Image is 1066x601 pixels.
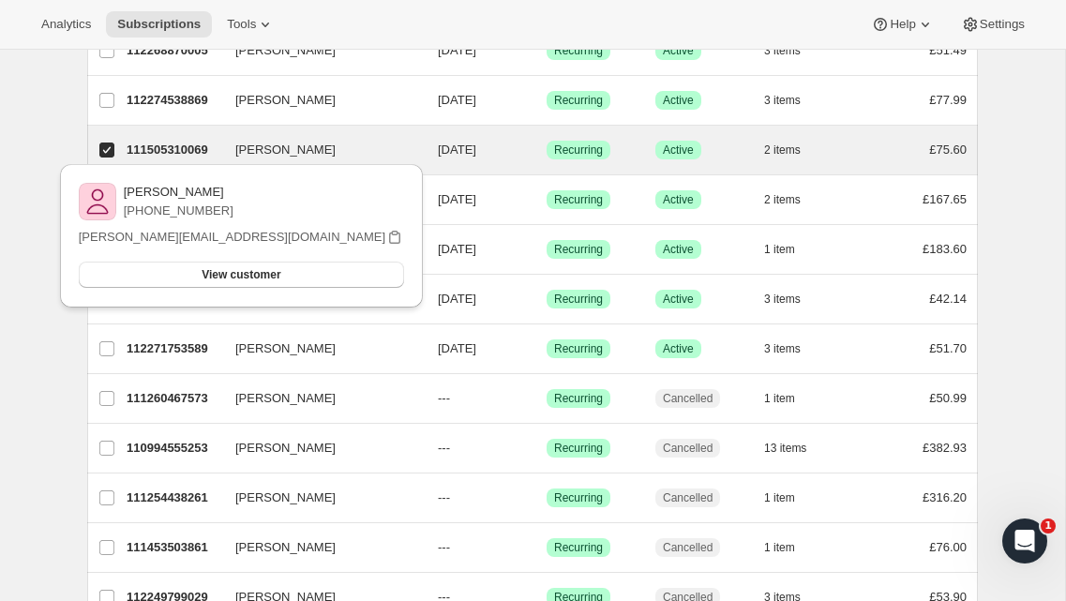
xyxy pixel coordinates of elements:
[224,36,412,66] button: [PERSON_NAME]
[224,383,412,413] button: [PERSON_NAME]
[663,242,694,257] span: Active
[235,389,336,408] span: [PERSON_NAME]
[438,490,450,504] span: ---
[438,143,476,157] span: [DATE]
[224,85,412,115] button: [PERSON_NAME]
[117,17,201,32] span: Subscriptions
[764,435,827,461] button: 13 items
[929,143,967,157] span: £75.60
[923,192,967,206] span: £167.65
[980,17,1025,32] span: Settings
[929,540,967,554] span: £76.00
[1041,518,1056,533] span: 1
[224,533,412,563] button: [PERSON_NAME]
[124,183,233,202] p: [PERSON_NAME]
[127,435,967,461] div: 110994555253[PERSON_NAME]---SuccessRecurringCancelled13 items£382.93
[663,93,694,108] span: Active
[79,228,385,247] p: [PERSON_NAME][EMAIL_ADDRESS][DOMAIN_NAME]
[554,93,603,108] span: Recurring
[79,183,116,220] img: variant image
[764,192,801,207] span: 2 items
[127,385,967,412] div: 111260467573[PERSON_NAME]---SuccessRecurringCancelled1 item£50.99
[216,11,286,38] button: Tools
[554,143,603,158] span: Recurring
[929,43,967,57] span: £51.49
[663,43,694,58] span: Active
[235,91,336,110] span: [PERSON_NAME]
[1002,518,1047,563] iframe: Intercom live chat
[663,192,694,207] span: Active
[764,187,821,213] button: 2 items
[227,17,256,32] span: Tools
[764,490,795,505] span: 1 item
[127,439,220,458] p: 110994555253
[663,341,694,356] span: Active
[127,91,220,110] p: 112274538869
[235,439,336,458] span: [PERSON_NAME]
[764,540,795,555] span: 1 item
[127,87,967,113] div: 112274538869[PERSON_NAME][DATE]SuccessRecurringSuccessActive3 items£77.99
[438,192,476,206] span: [DATE]
[127,534,967,561] div: 111453503861[PERSON_NAME]---SuccessRecurringCancelled1 item£76.00
[41,17,91,32] span: Analytics
[890,17,915,32] span: Help
[929,341,967,355] span: £51.70
[764,43,801,58] span: 3 items
[224,135,412,165] button: [PERSON_NAME]
[764,93,801,108] span: 3 items
[764,87,821,113] button: 3 items
[554,242,603,257] span: Recurring
[764,336,821,362] button: 3 items
[663,391,713,406] span: Cancelled
[438,341,476,355] span: [DATE]
[764,485,816,511] button: 1 item
[554,292,603,307] span: Recurring
[127,488,220,507] p: 111254438261
[438,391,450,405] span: ---
[224,483,412,513] button: [PERSON_NAME]
[554,43,603,58] span: Recurring
[30,11,102,38] button: Analytics
[224,334,412,364] button: [PERSON_NAME]
[764,391,795,406] span: 1 item
[127,137,967,163] div: 111505310069[PERSON_NAME][DATE]SuccessRecurringSuccessActive2 items£75.60
[127,187,967,213] div: 110126334325[PERSON_NAME][DATE]SuccessRecurringSuccessActive2 items£167.65
[764,143,801,158] span: 2 items
[438,292,476,306] span: [DATE]
[554,391,603,406] span: Recurring
[764,292,801,307] span: 3 items
[127,339,220,358] p: 112271753589
[127,538,220,557] p: 111453503861
[554,540,603,555] span: Recurring
[554,490,603,505] span: Recurring
[224,433,412,463] button: [PERSON_NAME]
[950,11,1036,38] button: Settings
[764,385,816,412] button: 1 item
[663,490,713,505] span: Cancelled
[438,242,476,256] span: [DATE]
[929,292,967,306] span: £42.14
[764,38,821,64] button: 3 items
[923,490,967,504] span: £316.20
[860,11,945,38] button: Help
[764,341,801,356] span: 3 items
[663,540,713,555] span: Cancelled
[764,236,816,263] button: 1 item
[127,336,967,362] div: 112271753589[PERSON_NAME][DATE]SuccessRecurringSuccessActive3 items£51.70
[235,339,336,358] span: [PERSON_NAME]
[663,292,694,307] span: Active
[438,540,450,554] span: ---
[663,441,713,456] span: Cancelled
[235,41,336,60] span: [PERSON_NAME]
[764,137,821,163] button: 2 items
[764,242,795,257] span: 1 item
[663,143,694,158] span: Active
[764,534,816,561] button: 1 item
[127,286,967,312] div: 110549074293[PERSON_NAME][DATE]SuccessRecurringSuccessActive3 items£42.14
[764,441,806,456] span: 13 items
[127,41,220,60] p: 112268870005
[923,242,967,256] span: £183.60
[235,488,336,507] span: [PERSON_NAME]
[438,43,476,57] span: [DATE]
[127,141,220,159] p: 111505310069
